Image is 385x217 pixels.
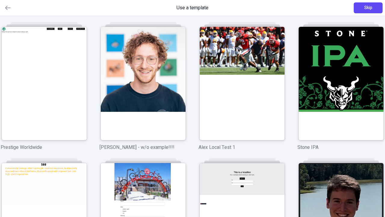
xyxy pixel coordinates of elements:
p: Alex Local Test 1 [199,144,285,151]
p: [PERSON_NAME] - w/o example!!!! [100,144,186,151]
p: Prestige Worldwide [1,144,88,151]
span: Use a template [177,4,208,11]
button: Skip [354,2,383,13]
p: Stone IPA [297,144,384,151]
span: Skip [364,5,372,11]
